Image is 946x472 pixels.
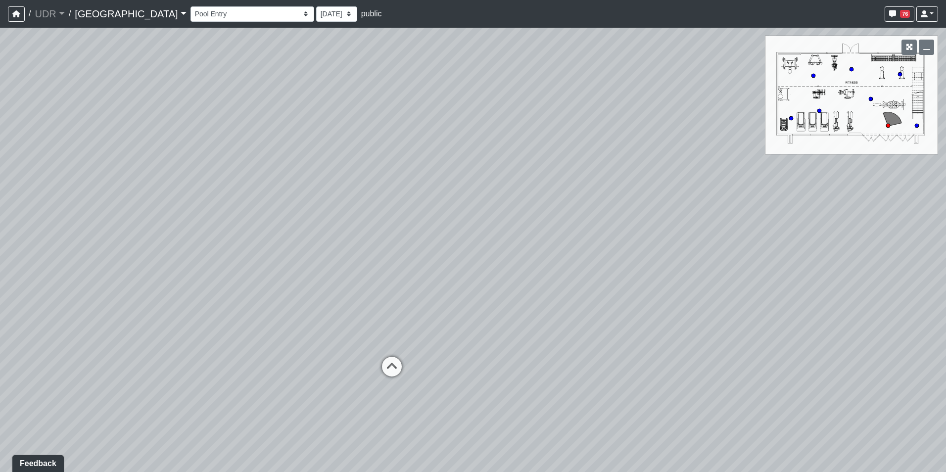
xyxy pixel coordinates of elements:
[35,4,64,24] a: UDR
[75,4,186,24] a: [GEOGRAPHIC_DATA]
[885,6,914,22] button: 76
[900,10,910,18] span: 76
[7,452,66,472] iframe: Ybug feedback widget
[65,4,75,24] span: /
[361,9,382,18] span: public
[25,4,35,24] span: /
